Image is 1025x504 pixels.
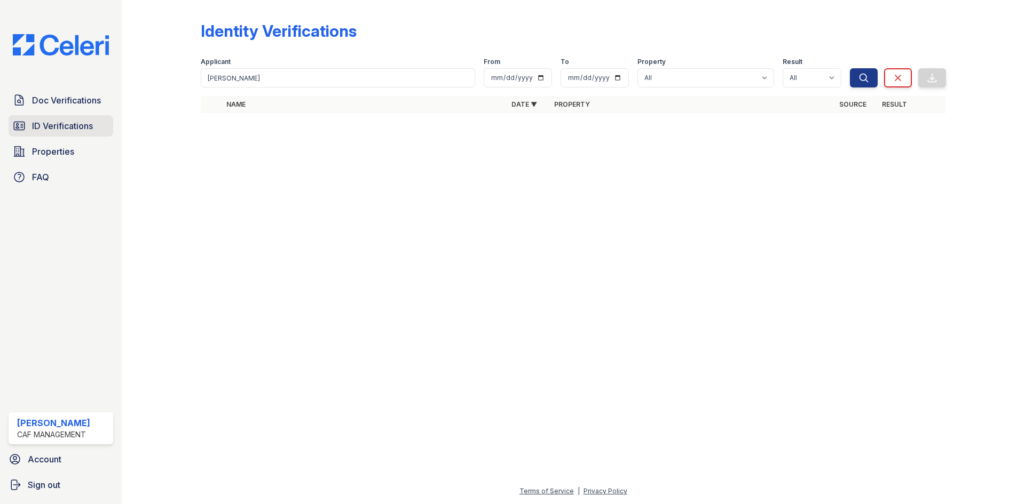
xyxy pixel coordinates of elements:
[32,145,74,158] span: Properties
[561,58,569,66] label: To
[201,21,357,41] div: Identity Verifications
[4,449,117,470] a: Account
[32,94,101,107] span: Doc Verifications
[519,487,574,495] a: Terms of Service
[9,90,113,111] a: Doc Verifications
[201,68,475,87] input: Search by name or phone number
[32,171,49,183] span: FAQ
[9,166,113,188] a: FAQ
[783,58,802,66] label: Result
[554,100,590,108] a: Property
[584,487,627,495] a: Privacy Policy
[9,115,113,137] a: ID Verifications
[17,429,90,440] div: CAF Management
[201,58,231,66] label: Applicant
[839,100,866,108] a: Source
[511,100,537,108] a: Date ▼
[28,478,60,491] span: Sign out
[17,417,90,429] div: [PERSON_NAME]
[4,34,117,55] img: CE_Logo_Blue-a8612792a0a2168367f1c8372b55b34899dd931a85d93a1a3d3e32e68fde9ad4.png
[9,141,113,162] a: Properties
[28,453,61,466] span: Account
[32,119,93,132] span: ID Verifications
[578,487,580,495] div: |
[484,58,500,66] label: From
[637,58,666,66] label: Property
[882,100,907,108] a: Result
[226,100,246,108] a: Name
[4,474,117,495] a: Sign out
